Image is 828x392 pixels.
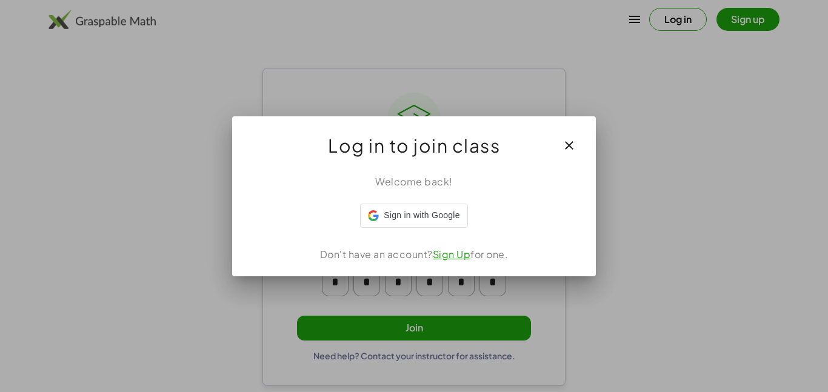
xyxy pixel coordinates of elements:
[328,131,500,160] span: Log in to join class
[247,247,581,262] div: Don't have an account? for one.
[247,174,581,189] div: Welcome back!
[360,204,467,228] div: Sign in with Google
[433,248,471,261] a: Sign Up
[384,209,459,222] span: Sign in with Google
